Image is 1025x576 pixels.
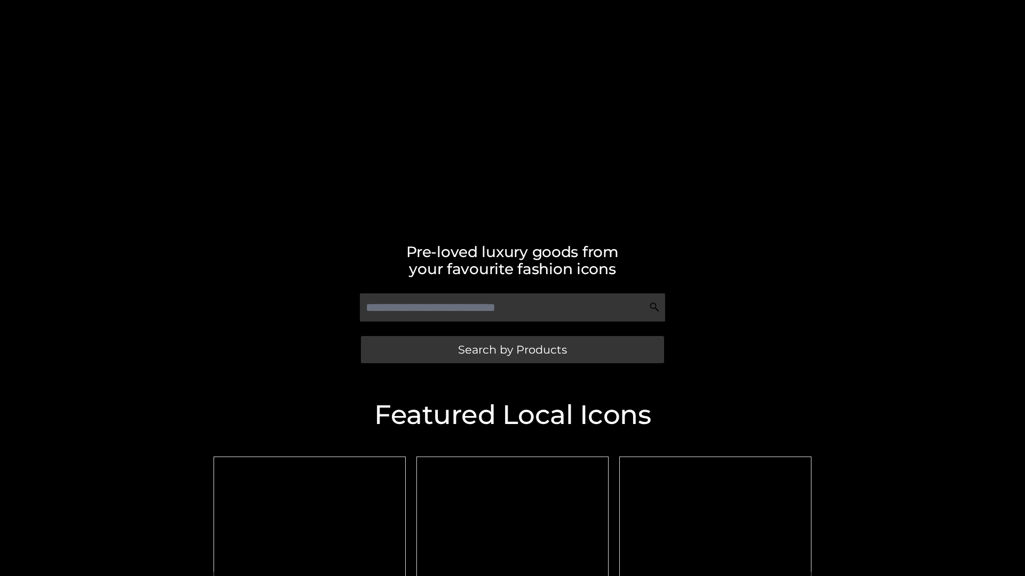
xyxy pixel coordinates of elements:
[361,336,664,363] a: Search by Products
[208,402,817,428] h2: Featured Local Icons​
[208,243,817,277] h2: Pre-loved luxury goods from your favourite fashion icons
[649,302,660,313] img: Search Icon
[458,344,567,355] span: Search by Products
